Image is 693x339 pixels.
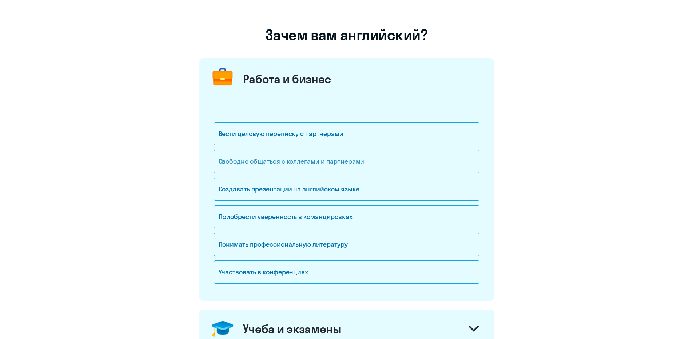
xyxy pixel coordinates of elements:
h1: Зачем вам английский? [199,26,494,44]
div: Создавать презентации на английском языке [214,178,479,201]
div: Понимать профессиональную литературу [214,233,479,256]
div: Приобрести уверенность в командировках [214,205,479,228]
img: briefcase.png [209,64,236,91]
div: Участвовать в конференциях [214,260,479,284]
div: Учеба и экзамены [243,322,342,336]
div: Работа и бизнес [243,72,331,86]
div: Вести деловую переписку с партнерами [214,122,479,145]
div: Свободно общаться с коллегами и партнерами [214,150,479,173]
